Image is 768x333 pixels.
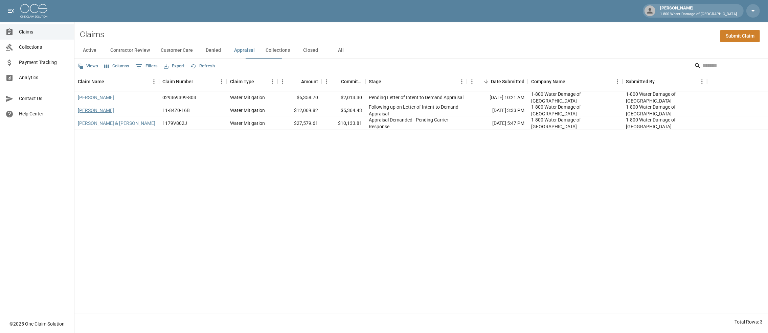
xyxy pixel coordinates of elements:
[626,72,655,91] div: Submitted By
[655,77,664,86] button: Sort
[321,76,332,87] button: Menu
[720,30,760,42] a: Submit Claim
[230,107,265,114] div: Water Mitigation
[74,72,159,91] div: Claim Name
[694,60,767,72] div: Search
[657,5,740,17] div: [PERSON_NAME]
[626,116,704,130] div: 1-800 Water Damage of Athens
[260,42,295,59] button: Collections
[162,94,196,101] div: 029369399-803
[481,77,491,86] button: Sort
[80,30,104,40] h2: Claims
[103,61,131,71] button: Select columns
[230,120,265,127] div: Water Mitigation
[277,104,321,117] div: $12,069.82
[267,76,277,87] button: Menu
[4,4,18,18] button: open drawer
[531,91,619,104] div: 1-800 Water Damage of Athens
[20,4,47,18] img: ocs-logo-white-transparent.png
[697,76,707,87] button: Menu
[9,320,65,327] div: © 2025 One Claim Solution
[229,42,260,59] button: Appraisal
[531,72,565,91] div: Company Name
[198,42,229,59] button: Denied
[149,76,159,87] button: Menu
[326,42,356,59] button: All
[565,77,575,86] button: Sort
[277,117,321,130] div: $27,579.61
[369,94,464,101] div: Pending Letter of Intent to Demand Appraisal
[467,76,477,87] button: Menu
[104,77,114,86] button: Sort
[78,107,114,114] a: [PERSON_NAME]
[321,104,365,117] div: $5,364.43
[467,104,528,117] div: [DATE] 3:33 PM
[612,76,623,87] button: Menu
[19,59,69,66] span: Payment Tracking
[332,77,341,86] button: Sort
[301,72,318,91] div: Amount
[19,44,69,51] span: Collections
[531,104,619,117] div: 1-800 Water Damage of Athens
[193,77,203,86] button: Sort
[292,77,301,86] button: Sort
[321,91,365,104] div: $2,013.30
[467,72,528,91] div: Date Submitted
[217,76,227,87] button: Menu
[78,94,114,101] a: [PERSON_NAME]
[74,42,105,59] button: Active
[230,94,265,101] div: Water Mitigation
[162,72,193,91] div: Claim Number
[467,91,528,104] div: [DATE] 10:21 AM
[467,117,528,130] div: [DATE] 5:47 PM
[277,76,288,87] button: Menu
[19,110,69,117] span: Help Center
[254,77,264,86] button: Sort
[277,91,321,104] div: $6,358.70
[660,12,737,17] p: 1-800 Water Damage of [GEOGRAPHIC_DATA]
[369,104,464,117] div: Following up on Letter of Intent to Demand Appraisal
[277,72,321,91] div: Amount
[162,120,187,127] div: 1179V802J
[74,42,768,59] div: dynamic tabs
[626,91,704,104] div: 1-800 Water Damage of Athens
[321,117,365,130] div: $10,133.81
[189,61,217,71] button: Refresh
[155,42,198,59] button: Customer Care
[321,72,365,91] div: Committed Amount
[457,76,467,87] button: Menu
[341,72,362,91] div: Committed Amount
[365,72,467,91] div: Stage
[162,61,186,71] button: Export
[381,77,391,86] button: Sort
[76,61,100,71] button: Views
[230,72,254,91] div: Claim Type
[19,28,69,36] span: Claims
[134,61,159,72] button: Show filters
[162,107,190,114] div: 11-84Z0-16B
[159,72,227,91] div: Claim Number
[295,42,326,59] button: Closed
[227,72,277,91] div: Claim Type
[19,95,69,102] span: Contact Us
[491,72,524,91] div: Date Submitted
[528,72,623,91] div: Company Name
[735,318,763,325] div: Total Rows: 3
[369,116,464,130] div: Appraisal Demanded - Pending Carrier Response
[105,42,155,59] button: Contractor Review
[78,72,104,91] div: Claim Name
[531,116,619,130] div: 1-800 Water Damage of Athens
[369,72,381,91] div: Stage
[626,104,704,117] div: 1-800 Water Damage of Athens
[78,120,155,127] a: [PERSON_NAME] & [PERSON_NAME]
[623,72,707,91] div: Submitted By
[19,74,69,81] span: Analytics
